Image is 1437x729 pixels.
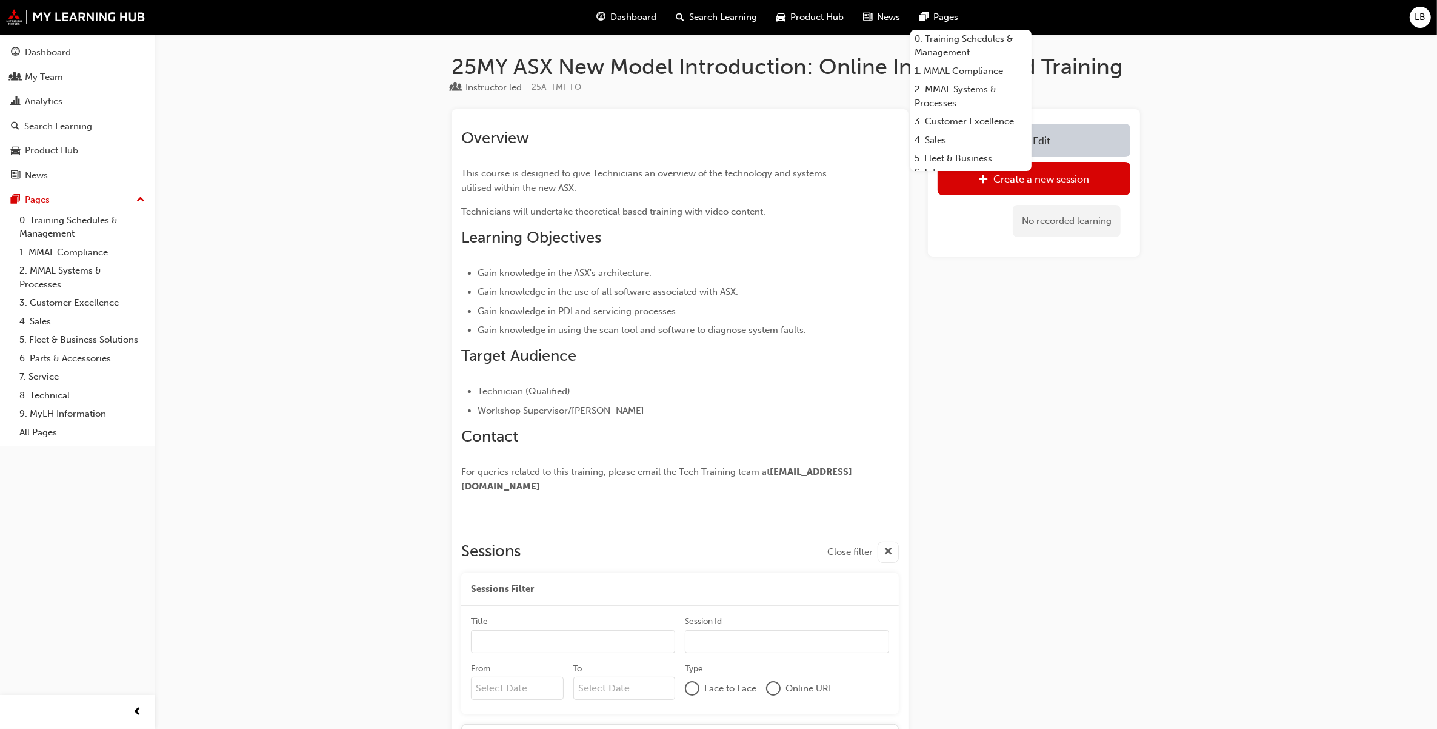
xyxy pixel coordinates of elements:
[461,228,601,247] span: Learning Objectives
[5,164,150,187] a: News
[690,10,758,24] span: Search Learning
[910,131,1032,150] a: 4. Sales
[471,582,534,596] span: Sessions Filter
[587,5,667,30] a: guage-iconDashboard
[471,677,564,700] input: From
[452,53,1140,80] h1: 25MY ASX New Model Introduction: Online Instructor Led Training
[461,466,770,477] span: For queries related to this training, please email the Tech Training team at
[11,170,20,181] span: news-icon
[11,47,20,58] span: guage-icon
[934,10,959,24] span: Pages
[478,405,644,416] span: Workshop Supervisor/[PERSON_NAME]
[15,211,150,243] a: 0. Training Schedules & Management
[1013,205,1121,237] div: No recorded learning
[15,294,150,312] a: 3. Customer Excellence
[461,346,576,365] span: Target Audience
[910,112,1032,131] a: 3. Customer Excellence
[884,545,893,560] span: cross-icon
[25,70,63,84] div: My Team
[910,80,1032,112] a: 2. MMAL Systems & Processes
[611,10,657,24] span: Dashboard
[938,124,1130,157] a: Edit
[478,286,738,297] span: Gain knowledge in the use of all software associated with ASX.
[461,129,529,147] span: Overview
[452,82,461,93] span: learningResourceType_INSTRUCTOR_LED-icon
[471,663,490,675] div: From
[685,630,889,653] input: Session Id
[685,616,722,628] div: Session Id
[25,144,78,158] div: Product Hub
[478,324,806,335] span: Gain knowledge in using the scan tool and software to diagnose system faults.
[136,192,145,208] span: up-icon
[5,39,150,189] button: DashboardMy TeamAnalyticsSearch LearningProduct HubNews
[11,195,20,206] span: pages-icon
[667,5,767,30] a: search-iconSearch Learning
[478,306,678,317] span: Gain knowledge in PDI and servicing processes.
[854,5,910,30] a: news-iconNews
[15,386,150,405] a: 8. Technical
[5,41,150,64] a: Dashboard
[920,10,929,25] span: pages-icon
[5,139,150,162] a: Product Hub
[465,81,522,95] div: Instructor led
[15,331,150,349] a: 5. Fleet & Business Solutions
[11,146,20,156] span: car-icon
[461,206,765,217] span: Technicians will undertake theoretical based training with video content.
[1033,135,1050,147] div: Edit
[15,349,150,368] a: 6. Parts & Accessories
[478,267,652,278] span: Gain knowledge in the ASX's architecture.
[1410,7,1431,28] button: LB
[452,80,522,95] div: Type
[5,66,150,89] a: My Team
[461,427,518,446] span: Contact
[25,95,62,109] div: Analytics
[878,10,901,24] span: News
[15,423,150,442] a: All Pages
[11,121,19,132] span: search-icon
[11,96,20,107] span: chart-icon
[11,72,20,83] span: people-icon
[910,30,1032,62] a: 0. Training Schedules & Management
[15,243,150,262] a: 1. MMAL Compliance
[24,119,92,133] div: Search Learning
[15,312,150,331] a: 4. Sales
[767,5,854,30] a: car-iconProduct Hub
[471,630,675,653] input: Title
[133,705,142,720] span: prev-icon
[979,174,989,186] span: plus-icon
[573,663,582,675] div: To
[461,168,829,193] span: This course is designed to give Technicians an overview of the technology and systems utilised wi...
[597,10,606,25] span: guage-icon
[704,682,756,696] span: Face to Face
[478,386,570,397] span: Technician (Qualified)
[676,10,685,25] span: search-icon
[5,189,150,211] button: Pages
[25,169,48,183] div: News
[573,677,676,700] input: To
[827,542,899,563] button: Close filter
[5,90,150,113] a: Analytics
[471,616,488,628] div: Title
[910,5,969,30] a: pages-iconPages
[791,10,844,24] span: Product Hub
[461,542,521,563] h2: Sessions
[1415,10,1426,24] span: LB
[15,405,150,423] a: 9. MyLH Information
[938,162,1130,195] a: Create a new session
[6,9,145,25] img: mmal
[785,682,833,696] span: Online URL
[827,545,873,559] span: Close filter
[910,149,1032,181] a: 5. Fleet & Business Solutions
[685,663,703,675] div: Type
[532,82,581,92] span: Learning resource code
[777,10,786,25] span: car-icon
[864,10,873,25] span: news-icon
[25,45,71,59] div: Dashboard
[15,368,150,386] a: 7. Service
[461,466,852,492] span: [EMAIL_ADDRESS][DOMAIN_NAME]
[25,193,50,207] div: Pages
[910,62,1032,81] a: 1. MMAL Compliance
[5,115,150,138] a: Search Learning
